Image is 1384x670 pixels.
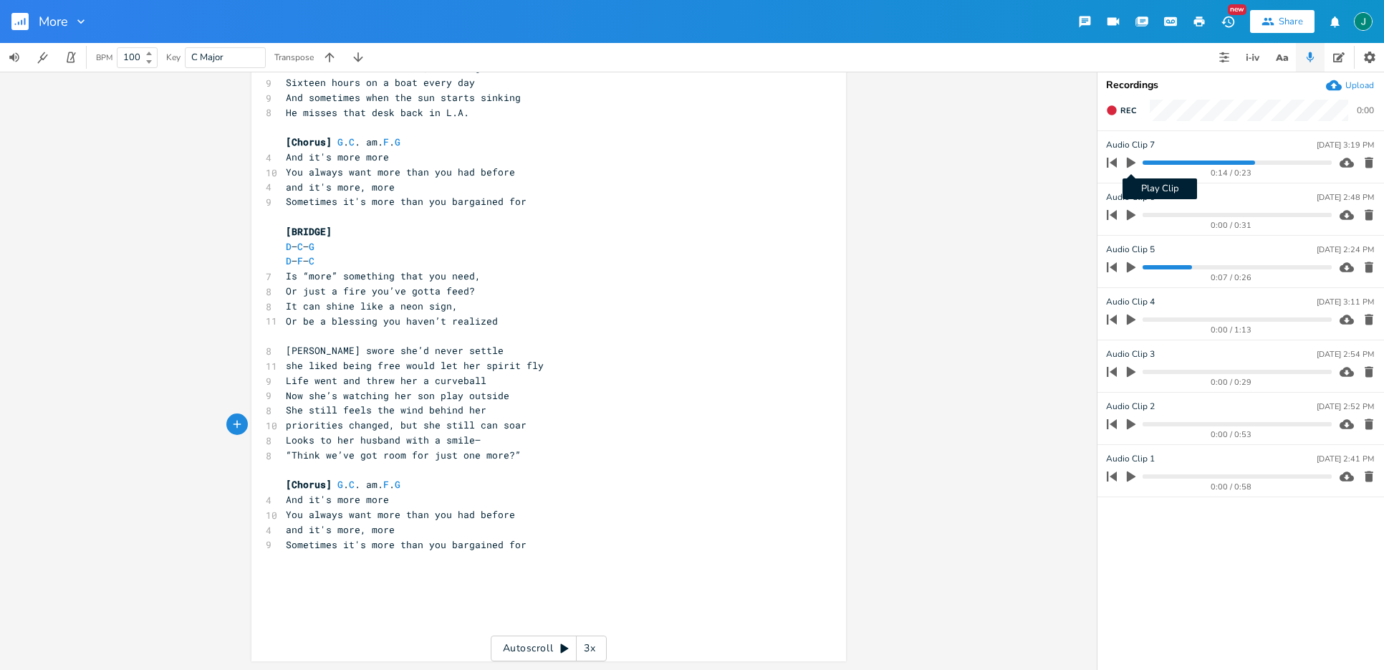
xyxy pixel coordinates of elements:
span: You always want more than you had before [286,508,515,521]
button: New [1214,9,1242,34]
span: Rec [1120,105,1136,116]
div: 0:14 / 0:23 [1131,169,1332,177]
button: Upload [1326,77,1374,93]
span: Is “more” something that you need, [286,269,481,282]
span: Sixteen hours on a boat every day [286,76,475,89]
span: C Major [191,51,224,64]
div: Key [166,53,181,62]
span: Audio Clip 5 [1106,243,1155,257]
span: And sometimes when the sun starts sinking [286,91,521,104]
span: C [349,478,355,491]
span: It can shine like a neon sign, [286,300,458,312]
span: Now she’s watching her son play outside [286,389,509,402]
div: Autoscroll [491,636,607,661]
div: [DATE] 2:48 PM [1317,193,1374,201]
div: [DATE] 2:54 PM [1317,350,1374,358]
span: C [297,240,303,253]
div: 3x [577,636,602,661]
span: Sometimes it's more than you bargained for [286,538,527,551]
span: – – [286,254,314,267]
button: Play Clip [1122,151,1140,174]
span: G [337,135,343,148]
span: Or just a fire you’ve gotta feed? [286,284,475,297]
span: You always want more than you had before [286,166,515,178]
span: [BRIDGE] [286,225,332,238]
span: C [309,254,314,267]
span: Audio Clip 1 [1106,452,1155,466]
div: Upload [1345,80,1374,91]
span: Looks to her husband with a smile— [286,434,481,446]
div: New [1228,4,1246,15]
span: D [286,240,292,253]
span: And it's more more [286,493,389,506]
span: G [309,240,314,253]
span: and it's more, more [286,523,395,536]
div: [DATE] 3:19 PM [1317,141,1374,149]
div: [DATE] 2:41 PM [1317,455,1374,463]
button: Rec [1100,99,1142,122]
div: 0:00 / 0:53 [1131,431,1332,439]
div: 0:07 / 0:26 [1131,274,1332,282]
span: And it's more more [286,150,389,163]
span: Audio Clip 7 [1106,138,1155,152]
div: Transpose [274,53,314,62]
div: 0:00 / 1:13 [1131,326,1332,334]
span: F [383,135,389,148]
div: 0:00 / 0:31 [1131,221,1332,229]
span: “Think we’ve got room for just one more?” [286,449,521,461]
img: Jim Rudolf [1354,12,1373,31]
span: She still feels the wind behind her [286,403,486,416]
span: Sometimes it's more than you bargained for [286,195,527,208]
span: – – [286,240,314,253]
span: Audio Clip 3 [1106,348,1155,361]
span: [Chorus] [286,478,332,491]
span: F [297,254,303,267]
span: C [349,135,355,148]
span: More [39,15,68,28]
span: F [383,478,389,491]
div: [DATE] 2:52 PM [1317,403,1374,411]
span: . . am. . [286,135,400,148]
div: [DATE] 2:24 PM [1317,246,1374,254]
span: she liked being free would let her spirit fly [286,359,544,372]
div: 0:00 / 0:58 [1131,483,1332,491]
div: Recordings [1106,80,1375,90]
span: priorities changed, but she still can soar [286,418,527,431]
span: Audio Clip 4 [1106,295,1155,309]
span: D [286,254,292,267]
span: . . am. . [286,478,400,491]
span: He misses that desk back in L.A. [286,106,469,119]
span: G [395,478,400,491]
span: Audio Clip 6 [1106,191,1155,204]
div: 0:00 / 0:29 [1131,378,1332,386]
span: G [337,478,343,491]
span: [PERSON_NAME] swore she’d never settle [286,344,504,357]
span: G [395,135,400,148]
div: BPM [96,54,112,62]
span: Life went and threw her a curveball [286,374,486,387]
div: Share [1279,15,1303,28]
div: [DATE] 3:11 PM [1317,298,1374,306]
div: 0:00 [1357,106,1374,115]
span: and it's more, more [286,181,395,193]
button: Share [1250,10,1315,33]
span: Audio Clip 2 [1106,400,1155,413]
span: Or be a blessing you haven’t realized [286,315,498,327]
span: [Chorus] [286,135,332,148]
